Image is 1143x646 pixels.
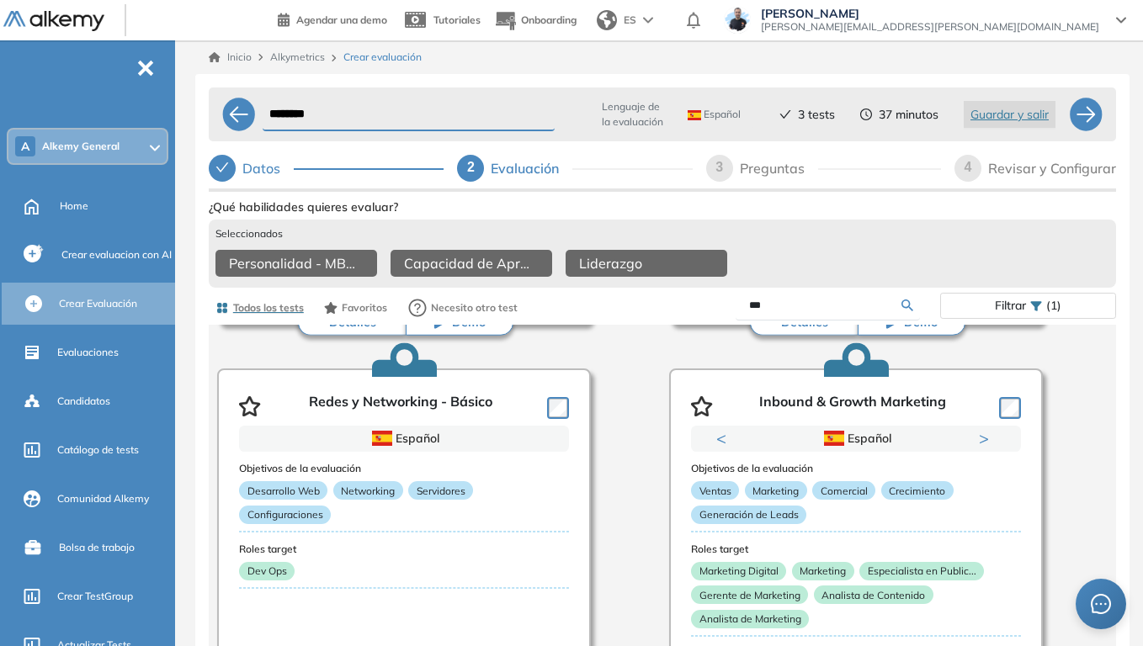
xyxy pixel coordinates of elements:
span: Personalidad - MBTI [229,253,357,273]
span: 4 [965,160,972,174]
p: Inbound & Growth Marketing [759,394,946,419]
p: Comercial [812,481,875,500]
button: Guardar y salir [964,101,1055,128]
button: 1 [836,452,856,454]
p: Servidores [408,481,473,500]
span: Crear evaluacion con AI [61,247,172,262]
img: Logo [3,11,104,32]
div: 4Revisar y Configurar [954,155,1116,182]
span: message [1091,594,1111,614]
div: Revisar y Configurar [988,155,1116,182]
span: Necesito otro test [431,300,518,315]
span: Alkemy General [42,140,120,153]
span: A [21,140,29,153]
img: ESP [824,431,844,446]
span: Catálogo de tests [57,442,139,458]
span: Crear evaluación [343,50,422,65]
p: Marketing Digital [691,562,786,580]
span: Bolsa de trabajo [59,540,135,555]
span: Filtrar [995,294,1026,318]
span: 37 minutos [879,106,938,124]
span: check [779,109,791,120]
span: Comunidad Alkemy [57,491,149,506]
img: ESP [688,110,701,120]
span: Crear TestGroup [57,589,133,604]
span: Candidatos [57,394,110,409]
p: Especialista en Public... [859,562,984,580]
span: ES [624,13,636,28]
span: Agendar una demo [296,13,387,26]
span: Onboarding [521,13,577,26]
div: 3Preguntas [706,155,941,182]
button: Favoritos [317,294,394,322]
div: 2Evaluación [457,155,692,182]
button: Necesito otro test [401,291,525,325]
p: Marketing [745,481,807,500]
span: Español [688,108,741,121]
h3: Roles target [239,543,569,555]
span: (1) [1046,294,1061,318]
button: Previous [716,430,733,447]
button: Next [979,430,996,447]
span: Todos los tests [233,300,304,315]
div: Datos [209,155,444,182]
span: 2 [467,160,475,174]
button: 2 [863,452,876,454]
span: Tutoriales [433,13,481,26]
p: Dev Ops [239,562,295,580]
div: Español [751,429,961,447]
span: clock-circle [860,109,872,120]
span: [PERSON_NAME][EMAIL_ADDRESS][PERSON_NAME][DOMAIN_NAME] [761,20,1099,34]
p: Analista de Contenido [814,585,933,604]
span: Liderazgo [579,253,642,273]
p: Networking [333,481,403,500]
h3: Objetivos de la evaluación [239,463,569,474]
a: Inicio [209,50,252,65]
p: Analista de Marketing [691,610,809,628]
span: Lenguaje de la evaluación [602,99,664,130]
span: Guardar y salir [970,105,1049,124]
span: [PERSON_NAME] [761,7,1099,20]
span: Alkymetrics [270,50,325,63]
a: Agendar una demo [278,8,387,29]
span: Seleccionados [215,226,283,241]
span: Evaluaciones [57,345,119,360]
span: 3 tests [798,106,835,124]
span: Favoritos [342,300,387,315]
span: Crear Evaluación [59,296,137,311]
p: Redes y Networking - Básico [309,394,492,419]
img: ESP [372,431,392,446]
p: Gerente de Marketing [691,585,808,604]
h3: Roles target [691,543,1021,555]
button: Onboarding [494,3,577,39]
span: Home [60,199,88,214]
img: world [597,10,617,30]
span: Capacidad de Aprendizaje en Adultos [404,253,532,273]
h3: Objetivos de la evaluación [691,463,1021,474]
span: check [215,161,229,174]
div: Español [299,429,509,447]
span: ¿Qué habilidades quieres evaluar? [209,199,398,216]
img: arrow [643,17,653,24]
p: Ventas [691,481,739,500]
span: 3 [715,160,723,174]
p: Configuraciones [239,506,331,524]
p: Desarrollo Web [239,481,327,500]
div: Preguntas [740,155,818,182]
button: Todos los tests [209,294,311,322]
div: Datos [242,155,294,182]
p: Crecimiento [881,481,954,500]
p: Marketing [792,562,854,580]
p: Generación de Leads [691,506,806,524]
div: Evaluación [491,155,572,182]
